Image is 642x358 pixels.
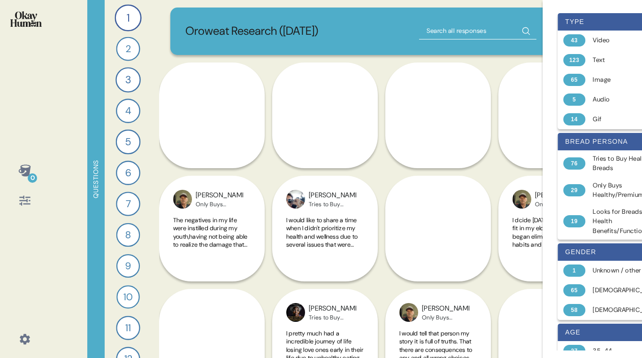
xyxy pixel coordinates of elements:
[286,303,305,322] img: profilepic_24401281266146922.jpg
[116,192,140,216] div: 7
[309,304,356,314] div: [PERSON_NAME]
[419,23,536,39] input: Search all responses
[28,173,37,183] div: 0
[563,304,585,316] div: 58
[563,34,585,47] div: 43
[563,184,585,196] div: 29
[173,190,192,209] img: profilepic_10019992298106802.jpg
[10,11,42,27] img: okayhuman.3b1b6348.png
[422,314,469,321] div: Only Buys Healthy/Premium Breads
[563,345,585,357] div: 27
[116,285,140,309] div: 10
[535,190,582,201] div: [PERSON_NAME]
[309,201,356,208] div: Tries to Buy Healthier Breads
[196,190,243,201] div: [PERSON_NAME]
[196,201,243,208] div: Only Buys Healthy/Premium Breads
[116,161,140,185] div: 6
[563,93,585,106] div: 5
[116,223,140,247] div: 8
[563,215,585,227] div: 19
[563,284,585,296] div: 65
[116,316,140,340] div: 11
[116,99,140,123] div: 4
[512,190,531,209] img: profilepic_10019992298106802.jpg
[185,23,318,40] p: Oroweat Research ([DATE])
[563,113,585,125] div: 14
[309,314,356,321] div: Tries to Buy Healthier Breads
[535,201,582,208] div: Only Buys Healthy/Premium Breads
[309,190,356,201] div: [PERSON_NAME]
[115,67,141,93] div: 3
[563,54,585,66] div: 123
[563,74,585,86] div: 65
[563,157,585,170] div: 76
[286,190,305,209] img: profilepic_24714479828195993.jpg
[563,265,585,277] div: 1
[116,254,140,278] div: 9
[116,37,140,61] div: 2
[115,4,141,31] div: 1
[399,303,418,322] img: profilepic_10019992298106802.jpg
[116,130,141,155] div: 5
[422,304,469,314] div: [PERSON_NAME]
